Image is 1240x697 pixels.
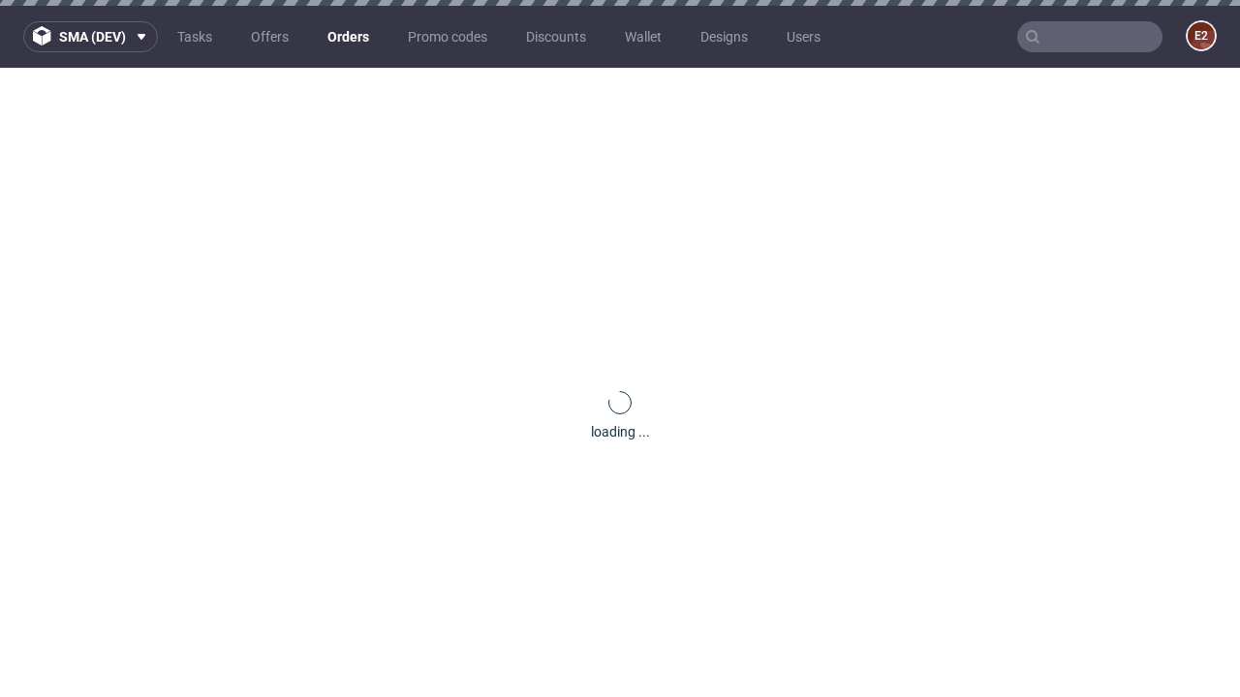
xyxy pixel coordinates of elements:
figcaption: e2 [1188,22,1215,49]
a: Offers [239,21,300,52]
a: Orders [316,21,381,52]
a: Designs [689,21,759,52]
div: loading ... [591,422,650,441]
a: Tasks [166,21,224,52]
button: sma (dev) [23,21,158,52]
span: sma (dev) [59,30,126,44]
a: Discounts [514,21,598,52]
a: Users [775,21,832,52]
a: Promo codes [396,21,499,52]
a: Wallet [613,21,673,52]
